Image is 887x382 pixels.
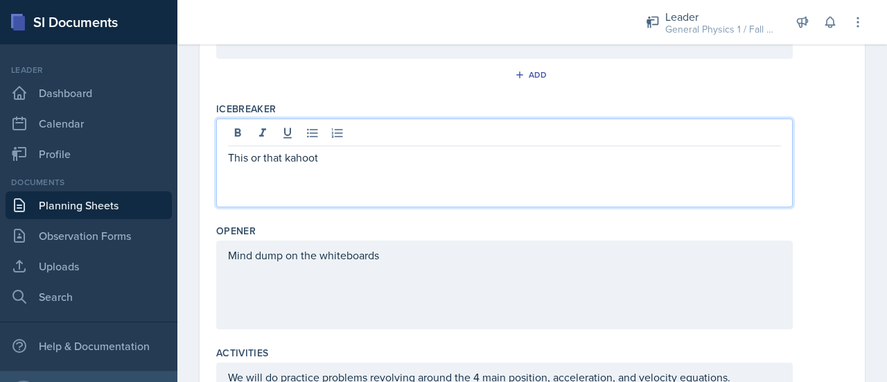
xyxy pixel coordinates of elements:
div: General Physics 1 / Fall 2025 [665,22,776,37]
a: Profile [6,140,172,168]
label: Activities [216,346,269,360]
label: Opener [216,224,256,238]
p: This or that kahoot [228,149,781,166]
a: Uploads [6,252,172,280]
div: Documents [6,176,172,189]
a: Observation Forms [6,222,172,250]
label: Icebreaker [216,102,276,116]
a: Search [6,283,172,311]
div: Help & Documentation [6,332,172,360]
div: Add [518,69,547,80]
div: Leader [665,8,776,25]
button: Add [510,64,555,85]
a: Dashboard [6,79,172,107]
p: Mind dump on the whiteboards [228,247,781,263]
a: Planning Sheets [6,191,172,219]
div: Leader [6,64,172,76]
a: Calendar [6,110,172,137]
